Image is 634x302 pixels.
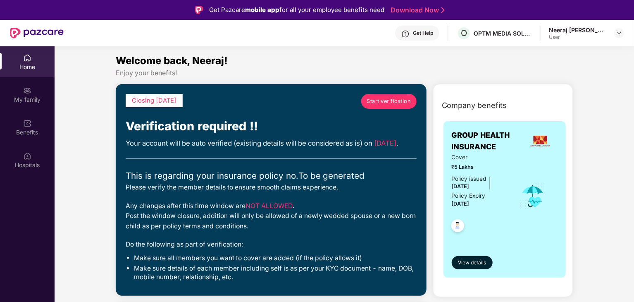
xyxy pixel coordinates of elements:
[413,30,433,36] div: Get Help
[549,26,607,34] div: Neeraj [PERSON_NAME]
[245,202,293,210] span: NOT ALLOWED
[391,6,442,14] a: Download Now
[126,138,417,149] div: Your account will be auto verified (existing details will be considered as is) on .
[132,97,176,104] span: Closing [DATE]
[126,182,417,193] div: Please verify the member details to ensure smooth claims experience.
[616,30,622,36] img: svg+xml;base64,PHN2ZyBpZD0iRHJvcGRvd24tMzJ4MzIiIHhtbG5zPSJodHRwOi8vd3d3LnczLm9yZy8yMDAwL3N2ZyIgd2...
[134,264,417,282] li: Make sure details of each member including self is as per your KYC document - name, DOB, mobile n...
[441,6,445,14] img: Stroke
[209,5,384,15] div: Get Pazcare for all your employee benefits need
[116,55,228,67] span: Welcome back, Neeraj!
[126,117,417,136] div: Verification required !!
[442,100,507,111] span: Company benefits
[474,29,532,37] div: OPTM MEDIA SOLUTIONS PRIVATE LIMITED
[452,163,508,171] span: ₹5 Lakhs
[401,30,410,38] img: svg+xml;base64,PHN2ZyBpZD0iSGVscC0zMngzMiIgeG1sbnM9Imh0dHA6Ly93d3cudzMub3JnLzIwMDAvc3ZnIiB3aWR0aD...
[361,94,417,109] a: Start verification
[23,119,31,127] img: svg+xml;base64,PHN2ZyBpZD0iQmVuZWZpdHMiIHhtbG5zPSJodHRwOi8vd3d3LnczLm9yZy8yMDAwL3N2ZyIgd2lkdGg9Ij...
[520,182,546,210] img: icon
[23,54,31,62] img: svg+xml;base64,PHN2ZyBpZD0iSG9tZSIgeG1sbnM9Imh0dHA6Ly93d3cudzMub3JnLzIwMDAvc3ZnIiB3aWR0aD0iMjAiIG...
[367,97,411,105] span: Start verification
[452,129,523,153] span: GROUP HEALTH INSURANCE
[195,6,203,14] img: Logo
[126,169,417,182] div: This is regarding your insurance policy no. To be generated
[452,153,508,162] span: Cover
[126,201,417,232] div: Any changes after this time window are . Post the window closure, addition will only be allowed o...
[452,175,486,183] div: Policy issued
[10,28,64,38] img: New Pazcare Logo
[452,201,470,207] span: [DATE]
[23,152,31,160] img: svg+xml;base64,PHN2ZyBpZD0iSG9zcGl0YWxzIiB4bWxucz0iaHR0cDovL3d3dy53My5vcmcvMjAwMC9zdmciIHdpZHRoPS...
[448,217,468,237] img: svg+xml;base64,PHN2ZyB4bWxucz0iaHR0cDovL3d3dy53My5vcmcvMjAwMC9zdmciIHdpZHRoPSI0OC45NDMiIGhlaWdodD...
[452,256,493,269] button: View details
[529,130,551,152] img: insurerLogo
[245,6,279,14] strong: mobile app
[116,69,573,77] div: Enjoy your benefits!
[374,139,397,147] span: [DATE]
[126,240,417,250] div: Do the following as part of verification:
[461,28,467,38] span: O
[452,183,470,189] span: [DATE]
[452,192,486,200] div: Policy Expiry
[134,254,417,263] li: Make sure all members you want to cover are added (if the policy allows it)
[23,86,31,95] img: svg+xml;base64,PHN2ZyB3aWR0aD0iMjAiIGhlaWdodD0iMjAiIHZpZXdCb3g9IjAgMCAyMCAyMCIgZmlsbD0ibm9uZSIgeG...
[549,34,607,41] div: User
[458,259,486,267] span: View details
